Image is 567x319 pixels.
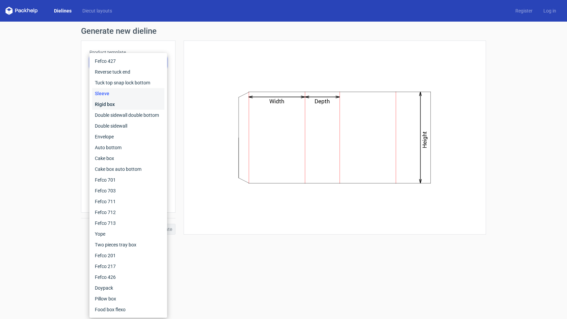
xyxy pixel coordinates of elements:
div: Fefco 713 [92,218,164,229]
text: Height [422,131,428,148]
div: Fefco 217 [92,261,164,272]
div: Yope [92,229,164,239]
text: Depth [315,98,330,105]
div: Fefco 703 [92,185,164,196]
div: Fefco 426 [92,272,164,283]
div: Fefco 701 [92,175,164,185]
div: Envelope [92,131,164,142]
div: Reverse tuck end [92,67,164,77]
div: Doypack [92,283,164,293]
div: Fefco 201 [92,250,164,261]
div: Tuck top snap lock bottom [92,77,164,88]
div: Fefco 427 [92,56,164,67]
div: Cake box [92,153,164,164]
div: Pillow box [92,293,164,304]
a: Diecut layouts [77,7,117,14]
div: Cake box auto bottom [92,164,164,175]
h1: Generate new dieline [81,27,486,35]
div: Fefco 711 [92,196,164,207]
div: Double sidewall [92,121,164,131]
label: Product template [89,49,167,56]
a: Dielines [49,7,77,14]
a: Log in [538,7,562,14]
a: Register [510,7,538,14]
div: Fefco 712 [92,207,164,218]
div: Sleeve [92,88,164,99]
div: Food box flexo [92,304,164,315]
text: Width [270,98,285,105]
div: Two pieces tray box [92,239,164,250]
div: Auto bottom [92,142,164,153]
div: Rigid box [92,99,164,110]
div: Double sidewall double bottom [92,110,164,121]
